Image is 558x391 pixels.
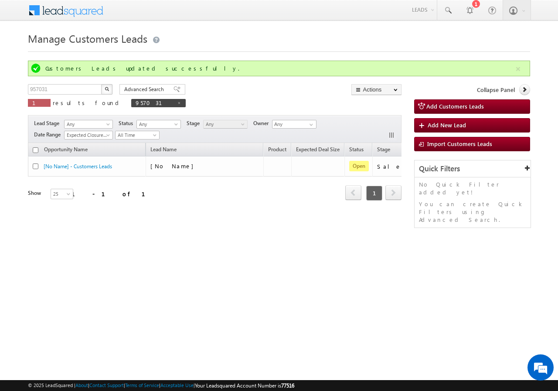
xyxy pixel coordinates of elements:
a: Expected Deal Size [292,145,344,156]
span: Product [268,146,286,153]
a: 25 [51,189,73,199]
button: Actions [351,84,401,95]
span: Stage [187,119,203,127]
span: Any [137,120,178,128]
span: Any [204,120,245,128]
span: Opportunity Name [44,146,88,153]
span: © 2025 LeadSquared | | | | | [28,381,294,390]
img: d_60004797649_company_0_60004797649 [15,46,37,57]
span: Any [65,120,110,128]
span: Expected Deal Size [296,146,340,153]
span: prev [345,185,361,200]
a: Any [203,120,248,129]
span: Manage Customers Leads [28,31,147,45]
span: Your Leadsquared Account Number is [195,382,294,389]
a: Contact Support [89,382,124,388]
input: Type to Search [272,120,316,129]
span: Advanced Search [124,85,167,93]
em: Start Chat [119,269,158,280]
span: Expected Closure Date [65,131,110,139]
a: [No Name] - Customers Leads [44,163,112,170]
div: 1 - 1 of 1 [71,189,156,199]
a: Show All Items [305,120,316,129]
span: results found [53,99,122,106]
a: About [75,382,88,388]
span: Collapse Panel [477,86,515,94]
span: 77516 [281,382,294,389]
span: 1 [366,186,382,201]
span: [No Name] [150,162,198,170]
div: Minimize live chat window [143,4,164,25]
a: Expected Closure Date [64,131,113,139]
a: Status [345,145,368,156]
input: Check all records [33,147,38,153]
p: No Quick Filter added yet! [419,180,526,196]
div: Chat with us now [45,46,146,57]
a: Stage [373,145,395,156]
span: Status [119,119,136,127]
div: Customers Leads updated successfully. [45,65,514,72]
div: Show [28,189,44,197]
a: next [385,186,401,200]
img: Search [105,87,109,91]
span: Stage [377,146,390,153]
a: All Time [115,131,160,139]
a: Terms of Service [125,382,159,388]
p: You can create Quick Filters using Advanced Search. [419,200,526,224]
span: Add Customers Leads [426,102,484,110]
span: All Time [116,131,157,139]
a: Acceptable Use [160,382,194,388]
span: Add New Lead [428,121,466,129]
span: 1 [32,99,46,106]
div: Sale Marked [377,163,438,170]
span: Import Customers Leads [427,140,492,147]
span: Lead Name [146,145,181,156]
span: Lead Stage [34,119,63,127]
span: Open [349,161,369,171]
a: Any [136,120,181,129]
a: Any [64,120,113,129]
span: 25 [51,190,74,198]
a: Opportunity Name [40,145,92,156]
a: prev [345,186,361,200]
textarea: Type your message and hit 'Enter' [11,81,159,261]
span: Owner [253,119,272,127]
span: next [385,185,401,200]
span: Date Range [34,131,64,139]
span: 957031 [136,99,173,106]
div: Quick Filters [415,160,531,177]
